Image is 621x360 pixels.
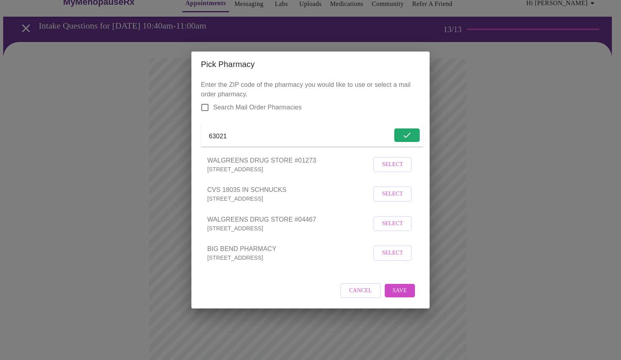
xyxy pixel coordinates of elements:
p: [STREET_ADDRESS] [207,195,371,203]
p: [STREET_ADDRESS] [207,224,371,232]
span: CVS 18035 IN SCHNUCKS [207,185,371,195]
p: [STREET_ADDRESS] [207,254,371,262]
span: BIG BEND PHARMACY [207,244,371,254]
span: Select [382,248,403,258]
input: Send a message to your care team [209,130,392,143]
button: Cancel [340,283,381,299]
button: Select [373,186,412,202]
span: Search Mail Order Pharmacies [213,103,302,112]
span: Cancel [349,286,372,296]
p: Enter the ZIP code of the pharmacy you would like to use or select a mail order pharmacy. [201,80,420,271]
span: WALGREENS DRUG STORE #01273 [207,156,371,165]
button: Select [373,157,412,172]
span: Select [382,219,403,229]
span: Select [382,189,403,199]
h2: Pick Pharmacy [201,58,420,71]
span: Select [382,160,403,170]
p: [STREET_ADDRESS] [207,165,371,173]
button: Select [373,216,412,232]
span: Save [393,286,407,296]
button: Save [385,284,415,298]
span: WALGREENS DRUG STORE #04467 [207,215,371,224]
button: Select [373,245,412,261]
